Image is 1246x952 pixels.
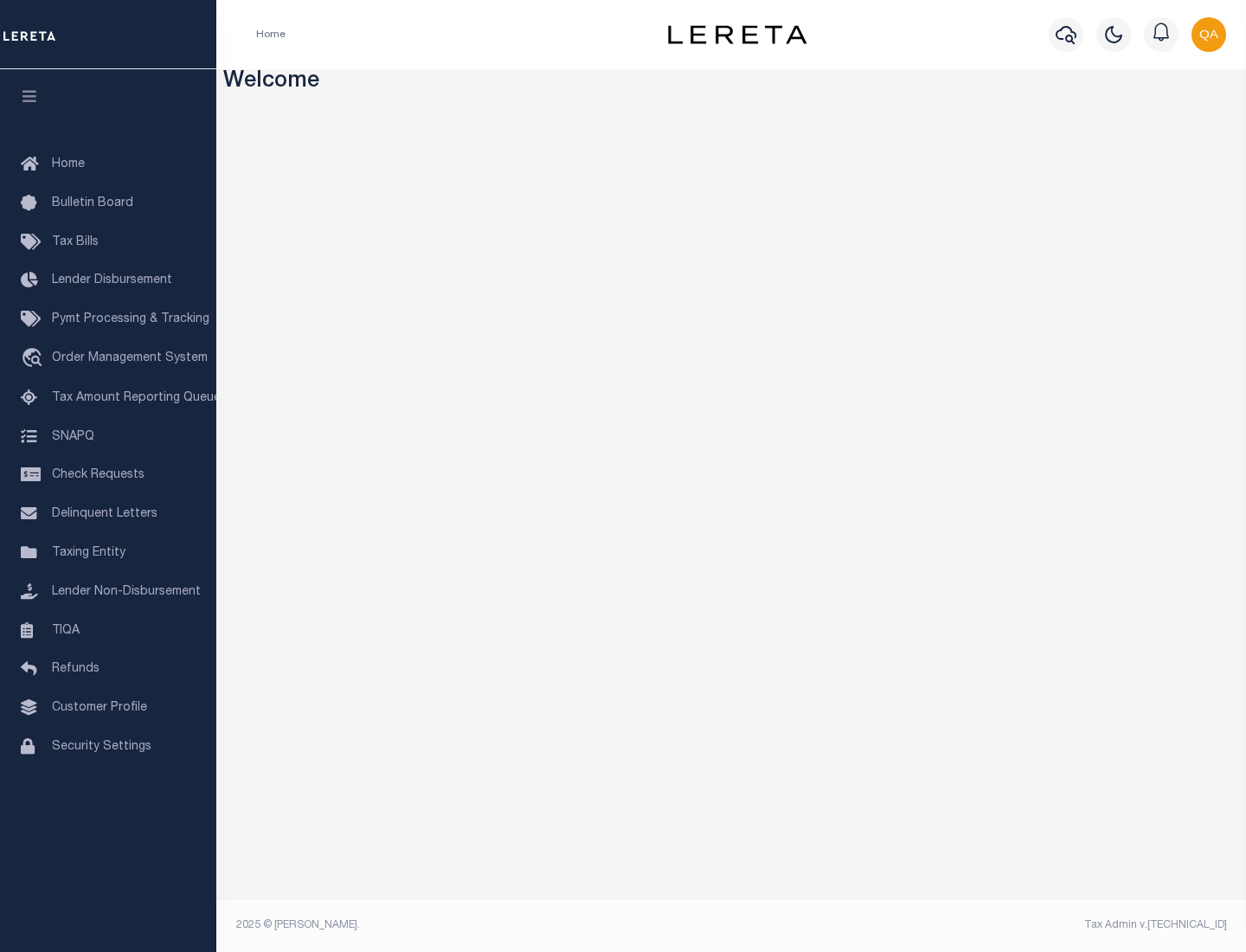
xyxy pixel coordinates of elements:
div: Tax Admin v.[TECHNICAL_ID] [744,917,1227,933]
span: Security Settings [52,741,151,753]
span: SNAPQ [52,430,94,442]
h3: Welcome [223,69,1240,96]
i: travel_explore [21,348,48,370]
span: Taxing Entity [52,547,125,559]
span: Customer Profile [52,702,147,714]
span: Check Requests [52,469,145,481]
span: Tax Bills [52,236,99,248]
span: Home [52,158,85,170]
li: Home [256,27,286,42]
div: 2025 © [PERSON_NAME]. [223,917,732,933]
span: Pymt Processing & Tracking [52,313,209,325]
span: Lender Disbursement [52,274,172,286]
span: Tax Amount Reporting Queue [52,392,221,404]
span: Order Management System [52,352,208,364]
span: Bulletin Board [52,197,133,209]
span: Delinquent Letters [52,508,157,520]
span: Refunds [52,663,100,675]
span: TIQA [52,624,80,636]
img: logo-dark.svg [668,25,806,44]
img: svg+xml;base64,PHN2ZyB4bWxucz0iaHR0cDovL3d3dy53My5vcmcvMjAwMC9zdmciIHBvaW50ZXItZXZlbnRzPSJub25lIi... [1191,17,1226,52]
span: Lender Non-Disbursement [52,586,201,598]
